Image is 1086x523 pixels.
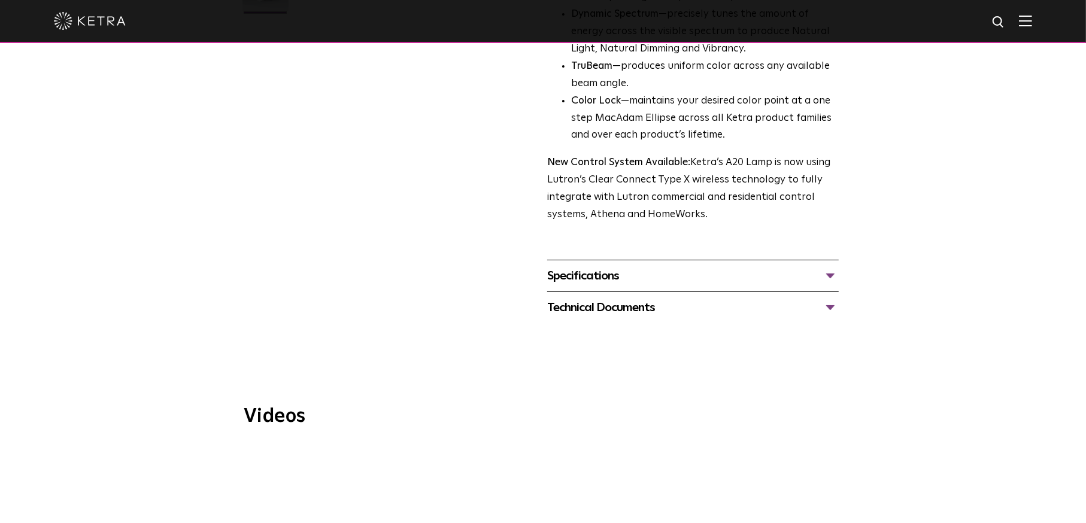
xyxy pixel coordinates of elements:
li: —produces uniform color across any available beam angle. [571,58,839,93]
img: search icon [991,15,1006,30]
h3: Videos [244,407,842,426]
p: Ketra’s A20 Lamp is now using Lutron’s Clear Connect Type X wireless technology to fully integrat... [547,154,839,224]
img: Hamburger%20Nav.svg [1019,15,1032,26]
div: Specifications [547,266,839,285]
strong: TruBeam [571,61,612,71]
img: ketra-logo-2019-white [54,12,126,30]
div: Technical Documents [547,298,839,317]
li: —maintains your desired color point at a one step MacAdam Ellipse across all Ketra product famili... [571,93,839,145]
strong: New Control System Available: [547,157,690,168]
strong: Color Lock [571,96,621,106]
